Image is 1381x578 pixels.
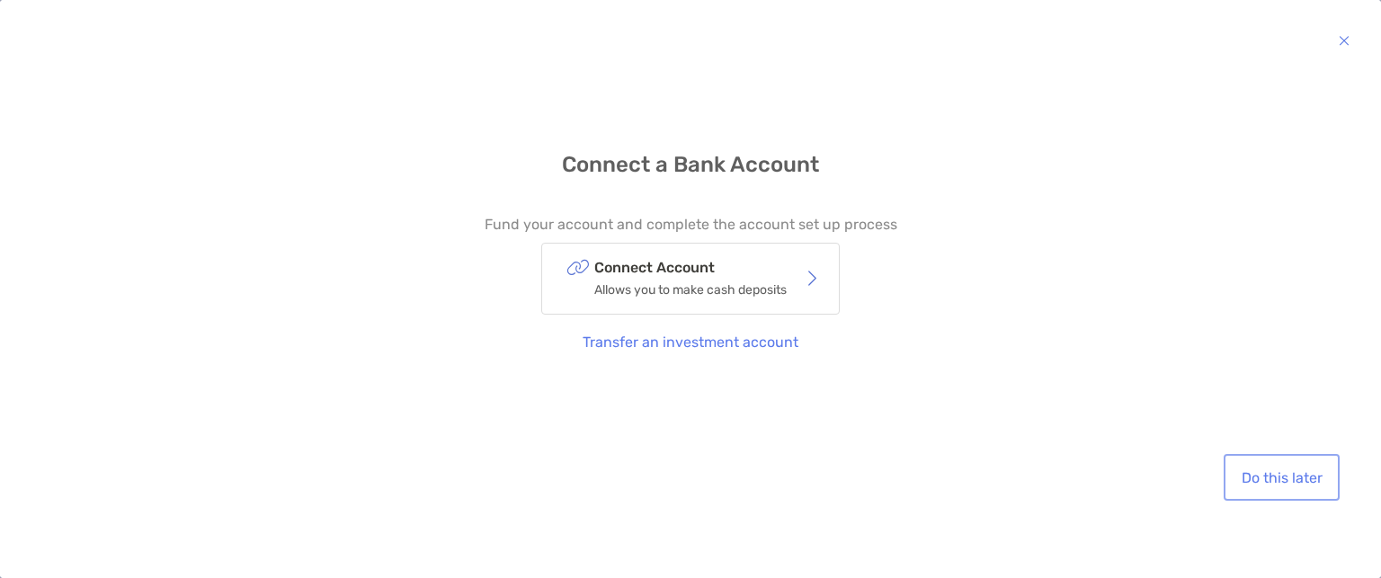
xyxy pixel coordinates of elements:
[569,322,813,361] button: Transfer an investment account
[1339,30,1350,51] img: button icon
[594,256,787,279] p: Connect Account
[485,213,897,236] p: Fund your account and complete the account set up process
[562,152,819,178] h4: Connect a Bank Account
[1227,458,1336,497] button: Do this later
[541,243,840,315] button: Connect AccountAllows you to make cash deposits
[594,279,787,301] p: Allows you to make cash deposits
